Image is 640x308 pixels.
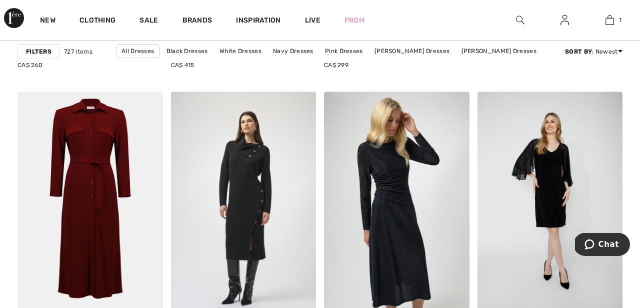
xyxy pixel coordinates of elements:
iframe: Opens a widget where you can chat to one of our agents [575,233,630,258]
a: New [40,16,55,27]
img: search the website [516,14,524,26]
a: Black Dresses [161,45,213,58]
a: Sale [139,16,158,27]
a: [PERSON_NAME] Dresses [456,45,541,58]
a: Clothing [79,16,115,27]
a: Live [305,15,320,26]
img: My Info [560,14,569,26]
a: Pink Dresses [320,45,368,58]
a: Brands [182,16,212,27]
span: CA$ 260 [17,62,42,69]
span: CA$ 415 [171,62,194,69]
div: : Newest [565,47,622,56]
img: 1ère Avenue [4,8,24,28]
span: CA$ 299 [324,62,348,69]
img: My Bag [605,14,614,26]
a: Navy Dresses [268,45,318,58]
span: Inspiration [236,16,280,27]
span: 1 [619,16,621,25]
a: Prom [344,15,364,26]
a: 1 [587,14,631,26]
strong: Filters [26,47,51,56]
a: Short Dresses [329,58,380,71]
a: All Dresses [116,44,159,58]
a: Long Dresses [277,58,327,71]
a: Sign In [552,14,577,27]
span: 727 items [64,47,92,56]
a: [PERSON_NAME] Dresses [369,45,454,58]
a: White Dresses [214,45,266,58]
strong: Sort By [565,48,592,55]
